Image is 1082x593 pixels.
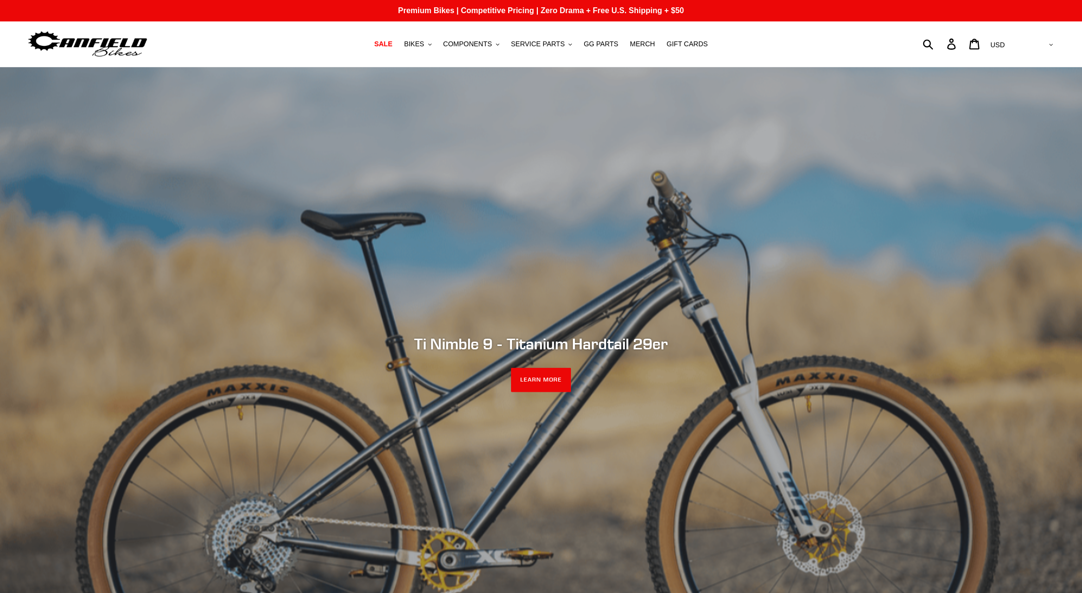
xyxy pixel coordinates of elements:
a: MERCH [625,38,660,51]
input: Search [928,33,953,55]
span: SERVICE PARTS [511,40,565,48]
a: SALE [369,38,397,51]
span: MERCH [630,40,655,48]
h2: Ti Nimble 9 - Titanium Hardtail 29er [276,335,807,353]
span: COMPONENTS [443,40,492,48]
button: SERVICE PARTS [506,38,577,51]
span: SALE [374,40,392,48]
a: LEARN MORE [511,368,571,392]
span: GG PARTS [584,40,618,48]
img: Canfield Bikes [27,29,149,59]
span: GIFT CARDS [666,40,708,48]
button: COMPONENTS [438,38,504,51]
span: BIKES [404,40,424,48]
a: GIFT CARDS [662,38,713,51]
button: BIKES [399,38,436,51]
a: GG PARTS [579,38,623,51]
